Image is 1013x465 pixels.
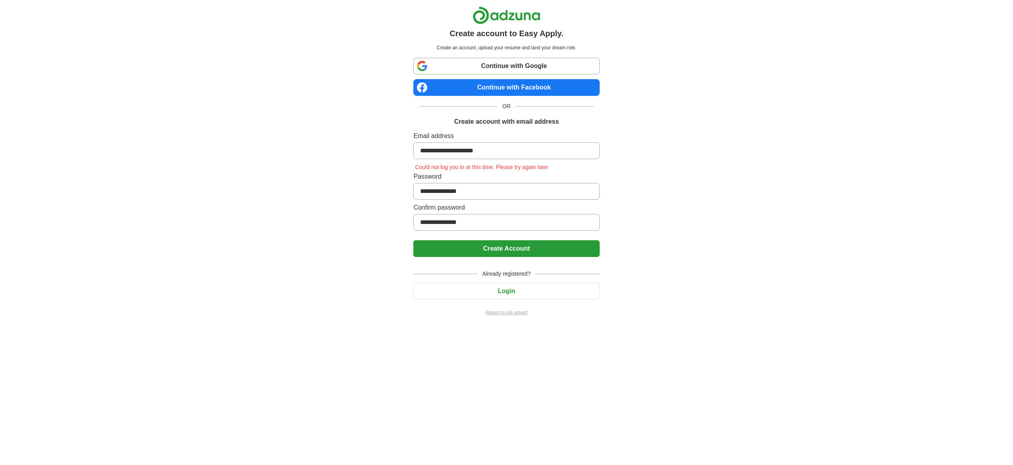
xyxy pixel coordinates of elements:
p: Create an account, upload your resume and land your dream role. [415,44,598,51]
span: OR [498,102,516,111]
span: Could not log you in at this time. Please try again later [413,164,550,170]
button: Login [413,283,599,300]
label: Confirm password [413,203,599,212]
a: Continue with Google [413,58,599,74]
button: Create Account [413,240,599,257]
label: Email address [413,131,599,141]
a: Return to job advert [413,309,599,316]
a: Continue with Facebook [413,79,599,96]
a: Login [413,288,599,294]
h1: Create account to Easy Apply. [450,27,563,39]
img: Adzuna logo [473,6,540,24]
h1: Create account with email address [454,117,559,126]
label: Password [413,172,599,181]
span: Already registered? [477,270,535,278]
